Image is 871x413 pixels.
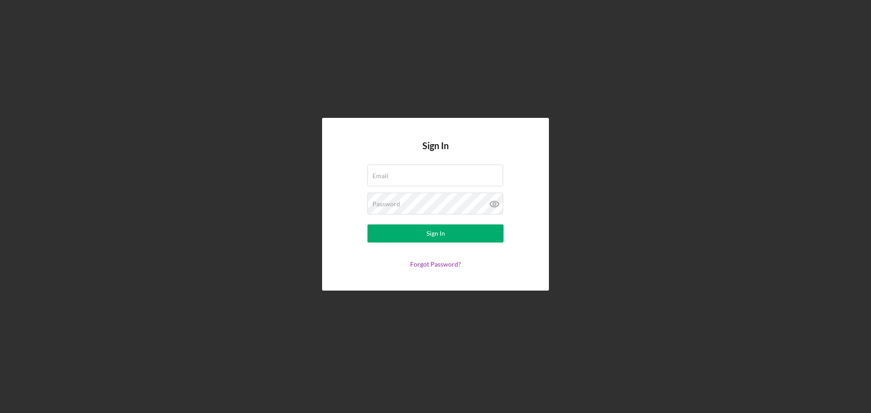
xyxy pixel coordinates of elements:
[410,260,461,268] a: Forgot Password?
[372,172,388,180] label: Email
[422,141,449,165] h4: Sign In
[372,200,400,208] label: Password
[367,224,504,243] button: Sign In
[426,224,445,243] div: Sign In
